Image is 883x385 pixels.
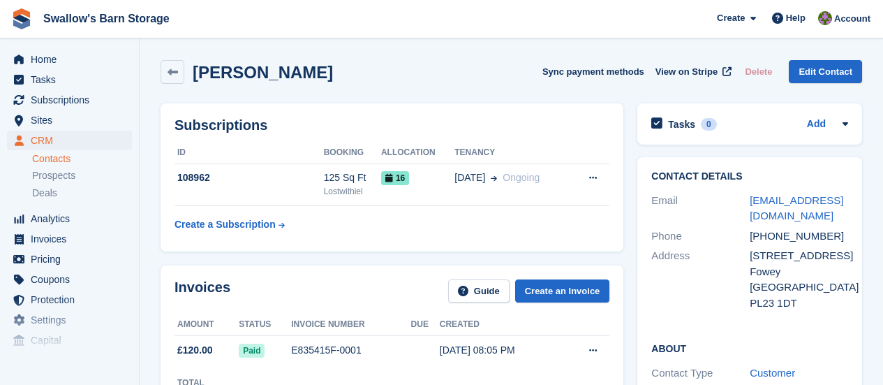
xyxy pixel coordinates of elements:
th: Allocation [381,142,454,164]
h2: Contact Details [651,171,848,182]
span: View on Stripe [655,65,718,79]
div: 108962 [175,170,324,185]
th: Created [440,314,562,336]
th: Due [411,314,440,336]
span: Invoices [31,229,114,249]
a: menu [7,50,132,69]
span: Analytics [31,209,114,228]
a: Contacts [32,152,132,166]
div: [DATE] 08:05 PM [440,343,562,358]
div: [GEOGRAPHIC_DATA] [750,279,848,296]
th: ID [175,142,324,164]
span: Sites [31,110,114,130]
span: Create [717,11,745,25]
a: menu [7,330,132,350]
a: Edit Contact [789,60,862,83]
div: Phone [651,228,750,245]
span: 16 [381,171,409,185]
div: PL23 1DT [750,296,848,312]
a: Create a Subscription [175,212,285,238]
a: Customer [750,367,795,379]
button: Sync payment methods [542,60,644,83]
div: 125 Sq Ft [324,170,381,185]
a: menu [7,209,132,228]
h2: Tasks [668,118,695,131]
img: Monica Watson [818,11,832,25]
span: Protection [31,290,114,310]
div: 0 [701,118,717,131]
span: Subscriptions [31,90,114,110]
a: Swallow's Barn Storage [38,7,175,30]
div: Create a Subscription [175,217,276,232]
div: [PHONE_NUMBER] [750,228,848,245]
h2: Subscriptions [175,117,609,133]
div: Contact Type [651,365,750,382]
span: Paid [239,344,265,358]
a: Prospects [32,168,132,183]
div: E835415F-0001 [291,343,410,358]
h2: [PERSON_NAME] [193,63,333,82]
a: Add [807,117,826,133]
span: Home [31,50,114,69]
img: stora-icon-8386f47178a22dfd0bd8f6a31ec36ba5ce8667c1dd55bd0f319d3a0aa187defe.svg [11,8,32,29]
a: menu [7,131,132,150]
a: menu [7,270,132,289]
span: Help [786,11,806,25]
div: Lostwithiel [324,185,381,198]
a: menu [7,90,132,110]
a: menu [7,249,132,269]
h2: Invoices [175,279,230,303]
div: Fowey [750,264,848,280]
span: [DATE] [454,170,485,185]
span: Settings [31,310,114,330]
span: Coupons [31,270,114,289]
a: menu [7,229,132,249]
div: Address [651,248,750,311]
span: Prospects [32,169,75,182]
a: [EMAIL_ADDRESS][DOMAIN_NAME] [750,194,843,222]
button: Delete [739,60,778,83]
div: Email [651,193,750,224]
span: Deals [32,187,57,200]
th: Status [239,314,291,336]
a: View on Stripe [650,60,734,83]
a: Deals [32,186,132,201]
th: Amount [175,314,239,336]
span: £120.00 [177,343,213,358]
span: Pricing [31,249,114,269]
a: menu [7,310,132,330]
th: Booking [324,142,381,164]
th: Tenancy [454,142,570,164]
h2: About [651,341,848,355]
span: Account [834,12,870,26]
span: Ongoing [503,172,540,183]
a: menu [7,70,132,89]
a: menu [7,290,132,310]
span: Tasks [31,70,114,89]
a: menu [7,110,132,130]
span: Capital [31,330,114,350]
th: Invoice number [291,314,410,336]
div: [STREET_ADDRESS] [750,248,848,264]
span: CRM [31,131,114,150]
a: Create an Invoice [515,279,610,303]
a: Guide [448,279,510,303]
